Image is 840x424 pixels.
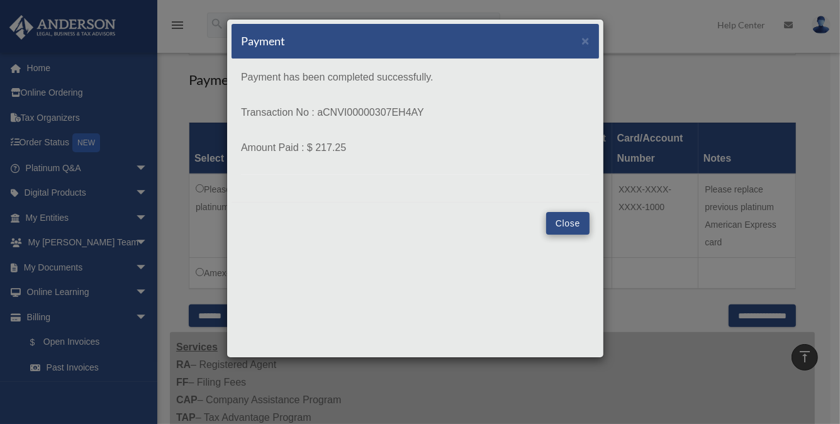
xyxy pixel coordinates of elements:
[241,139,590,157] p: Amount Paid : $ 217.25
[546,212,590,235] button: Close
[241,33,285,49] h5: Payment
[581,33,590,48] span: ×
[581,34,590,47] button: Close
[241,69,590,86] p: Payment has been completed successfully.
[241,104,590,121] p: Transaction No : aCNVI00000307EH4AY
